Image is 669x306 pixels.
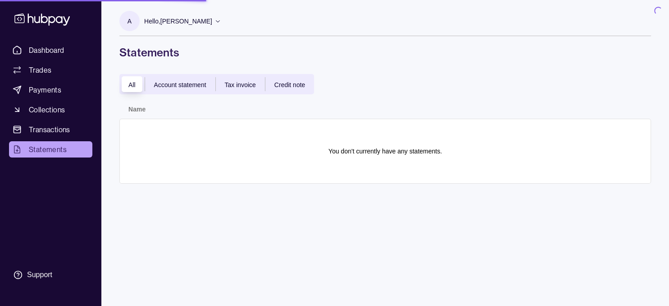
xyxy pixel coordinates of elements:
span: Account statement [154,81,206,88]
p: Name [128,106,146,113]
div: documentTypes [119,74,314,94]
a: Support [9,265,92,284]
span: Statements [29,144,67,155]
a: Payments [9,82,92,98]
a: Statements [9,141,92,158]
p: Hello, [PERSON_NAME] [144,16,212,26]
span: Tax invoice [225,81,256,88]
span: Payments [29,84,61,95]
a: Dashboard [9,42,92,58]
span: Trades [29,65,51,75]
a: Transactions [9,121,92,138]
span: All [128,81,136,88]
span: Dashboard [29,45,64,56]
a: Collections [9,102,92,118]
p: A [127,16,132,26]
span: Collections [29,104,65,115]
p: You don't currently have any statements. [328,146,442,156]
div: Support [27,270,52,280]
a: Trades [9,62,92,78]
span: Credit note [274,81,305,88]
h1: Statements [119,45,651,60]
span: Transactions [29,124,70,135]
